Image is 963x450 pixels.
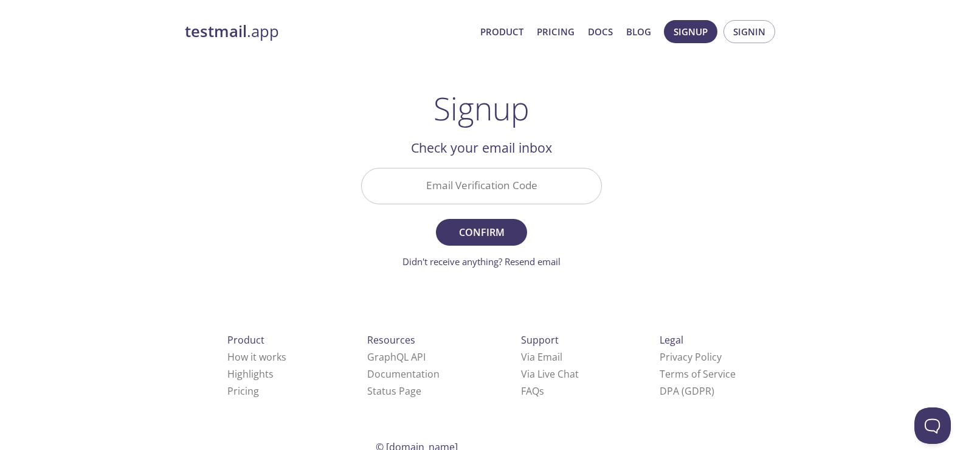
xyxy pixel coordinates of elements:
span: Resources [367,333,415,347]
a: Pricing [227,384,259,398]
span: Product [227,333,264,347]
a: Highlights [227,367,274,381]
h2: Check your email inbox [361,137,602,158]
button: Confirm [436,219,527,246]
span: Legal [660,333,683,347]
a: Didn't receive anything? Resend email [402,255,561,268]
button: Signup [664,20,717,43]
a: GraphQL API [367,350,426,364]
strong: testmail [185,21,247,42]
a: Documentation [367,367,440,381]
button: Signin [723,20,775,43]
a: Blog [626,24,651,40]
span: Signup [674,24,708,40]
a: FAQ [521,384,544,398]
a: Via Live Chat [521,367,579,381]
a: Docs [588,24,613,40]
a: Terms of Service [660,367,736,381]
a: How it works [227,350,286,364]
a: Product [480,24,523,40]
span: Signin [733,24,765,40]
span: Confirm [449,224,514,241]
a: testmail.app [185,21,471,42]
h1: Signup [433,90,530,126]
span: Support [521,333,559,347]
a: DPA (GDPR) [660,384,714,398]
a: Status Page [367,384,421,398]
span: s [539,384,544,398]
a: Pricing [537,24,575,40]
a: Privacy Policy [660,350,722,364]
iframe: Help Scout Beacon - Open [914,407,951,444]
a: Via Email [521,350,562,364]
